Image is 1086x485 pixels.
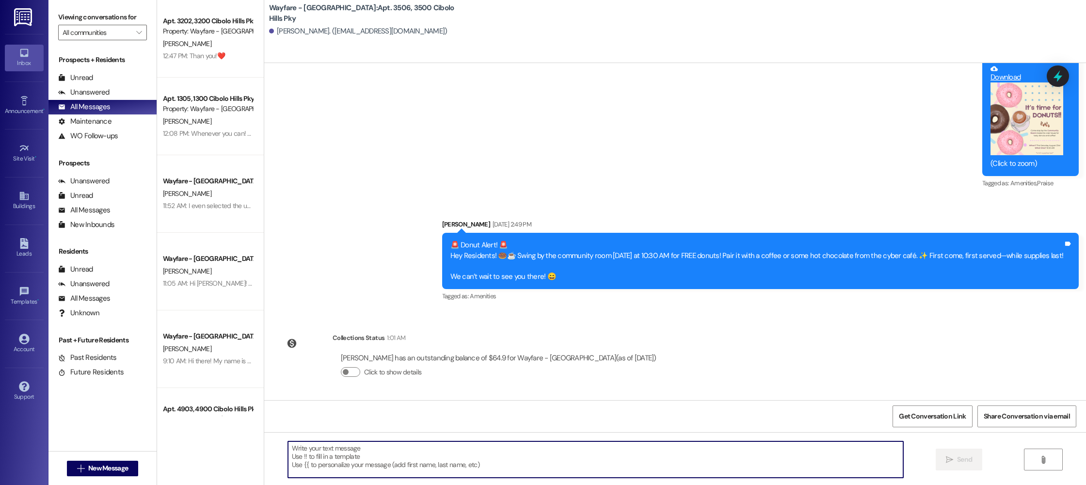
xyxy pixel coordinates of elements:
div: Tagged as: [442,289,1079,303]
div: Property: Wayfare - [GEOGRAPHIC_DATA] [163,414,253,424]
button: Share Conversation via email [977,405,1076,427]
span: Share Conversation via email [984,411,1070,421]
div: 1:01 AM [384,333,405,343]
span: New Message [88,463,128,473]
div: Past + Future Residents [48,335,157,345]
span: [PERSON_NAME] [163,267,211,275]
div: Property: Wayfare - [GEOGRAPHIC_DATA] [163,104,253,114]
i:  [136,29,142,36]
span: Get Conversation Link [899,411,966,421]
button: Get Conversation Link [893,405,972,427]
div: Wayfare - [GEOGRAPHIC_DATA] [163,331,253,341]
a: Leads [5,235,44,261]
i:  [77,465,84,472]
input: All communities [63,25,131,40]
div: Prospects + Residents [48,55,157,65]
span: • [37,297,39,304]
div: 12:47 PM: Than you!❤️ [163,51,225,60]
button: New Message [67,461,139,476]
div: Unread [58,264,93,275]
div: Apt. 3202, 3200 Cibolo Hills Pky [163,16,253,26]
div: New Inbounds [58,220,114,230]
div: Unanswered [58,176,110,186]
div: 11:52 AM: I even selected the unit that was available on [DATE] [163,201,334,210]
a: Templates • [5,283,44,309]
span: [PERSON_NAME] [163,39,211,48]
div: All Messages [58,293,110,304]
div: (Click to zoom) [990,159,1063,169]
span: Amenities , [1010,179,1038,187]
a: Buildings [5,188,44,214]
a: Inbox [5,45,44,71]
label: Click to show details [364,367,421,377]
div: Unanswered [58,87,110,97]
span: Amenities [470,292,496,300]
div: Apt. 4903, 4900 Cibolo Hills Pky [163,404,253,414]
span: [PERSON_NAME] [163,344,211,353]
div: All Messages [58,205,110,215]
a: Support [5,378,44,404]
div: Wayfare - [GEOGRAPHIC_DATA] [163,254,253,264]
div: 11:05 AM: Hi [PERSON_NAME]! This is [PERSON_NAME]. I was checking in to see your desired move in ... [163,279,597,288]
div: Maintenance [58,116,112,127]
b: Wayfare - [GEOGRAPHIC_DATA]: Apt. 3506, 3500 Cibolo Hills Pky [269,3,463,24]
button: Send [936,449,983,470]
div: 🚨 Donut Alert! 🚨 Hey Residents! 🍩☕️ Swing by the community room [DATE] at 10:30 AM for FREE donut... [450,240,1064,282]
div: Prospects [48,158,157,168]
span: Praise [1037,179,1053,187]
div: [PERSON_NAME] [442,219,1079,233]
button: Zoom image [990,82,1063,155]
span: Send [957,454,972,465]
div: Wayfare - [GEOGRAPHIC_DATA] [163,176,253,186]
div: [PERSON_NAME]. ([EMAIL_ADDRESS][DOMAIN_NAME]) [269,26,447,36]
img: ResiDesk Logo [14,8,34,26]
label: Viewing conversations for [58,10,147,25]
div: Property: Wayfare - [GEOGRAPHIC_DATA] [163,26,253,36]
div: WO Follow-ups [58,131,118,141]
div: All Messages [58,102,110,112]
div: 12:08 PM: Whenever you can! Thank you. [163,129,277,138]
a: Site Visit • [5,140,44,166]
div: Unknown [58,308,99,318]
i:  [1039,456,1047,464]
div: Residents [48,246,157,257]
a: Download [990,65,1063,82]
div: Past Residents [58,353,117,363]
div: Collections Status [333,333,384,343]
span: • [43,106,45,113]
a: Account [5,331,44,357]
div: Unread [58,73,93,83]
div: Apt. 1305, 1300 Cibolo Hills Pky [163,94,253,104]
span: [PERSON_NAME] [163,117,211,126]
div: [PERSON_NAME] has an outstanding balance of $64.9 for Wayfare - [GEOGRAPHIC_DATA] (as of [DATE]) [341,353,656,363]
div: Tagged as: [982,176,1079,190]
div: Unread [58,191,93,201]
span: • [35,154,36,161]
div: Unanswered [58,279,110,289]
div: [DATE] 2:49 PM [490,219,531,229]
div: Future Residents [58,367,124,377]
i:  [946,456,953,464]
span: [PERSON_NAME] [163,189,211,198]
